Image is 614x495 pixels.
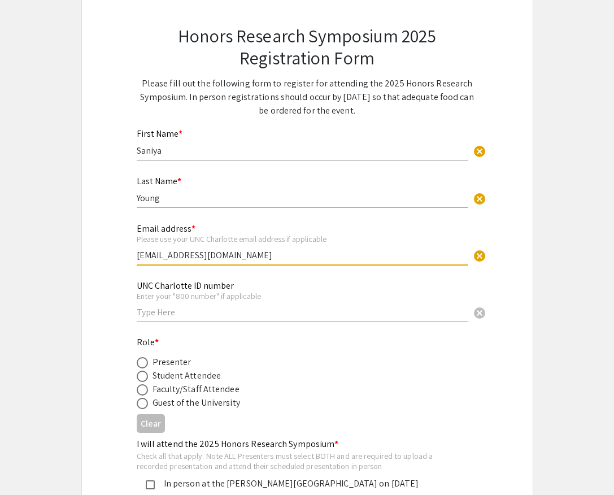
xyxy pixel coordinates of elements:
[153,396,240,410] div: Guest of the University
[137,234,468,244] div: Please use your UNC Charlotte email address if applicable
[137,175,181,187] mat-label: Last Name
[137,192,468,204] input: Type Here
[8,444,48,487] iframe: Chat
[137,128,182,140] mat-label: First Name
[468,244,491,267] button: Clear
[468,186,491,209] button: Clear
[137,77,478,118] p: Please fill out the following form to register for attending the 2025 Honors Research Symposium. ...
[468,139,491,162] button: Clear
[137,306,468,318] input: Type Here
[473,145,486,158] span: cancel
[153,369,221,383] div: Student Attendee
[137,438,339,450] mat-label: I will attend the 2025 Honors Research Symposium
[137,25,478,68] h2: Honors Research Symposium 2025 Registration Form
[153,355,191,369] div: Presenter
[473,192,486,206] span: cancel
[137,249,468,261] input: Type Here
[473,306,486,320] span: cancel
[473,249,486,263] span: cancel
[137,414,165,433] button: Clear
[153,383,239,396] div: Faculty/Staff Attendee
[137,451,460,471] div: Check all that apply. Note ALL Presenters must select BOTH and are required to upload a recorded ...
[155,477,451,490] div: In person at the [PERSON_NAME][GEOGRAPHIC_DATA] on [DATE]
[137,280,234,292] mat-label: UNC Charlotte ID number
[468,301,491,324] button: Clear
[137,291,468,301] div: Enter your "800 number" if applicable
[137,145,468,157] input: Type Here
[137,223,195,235] mat-label: Email address
[137,336,159,348] mat-label: Role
